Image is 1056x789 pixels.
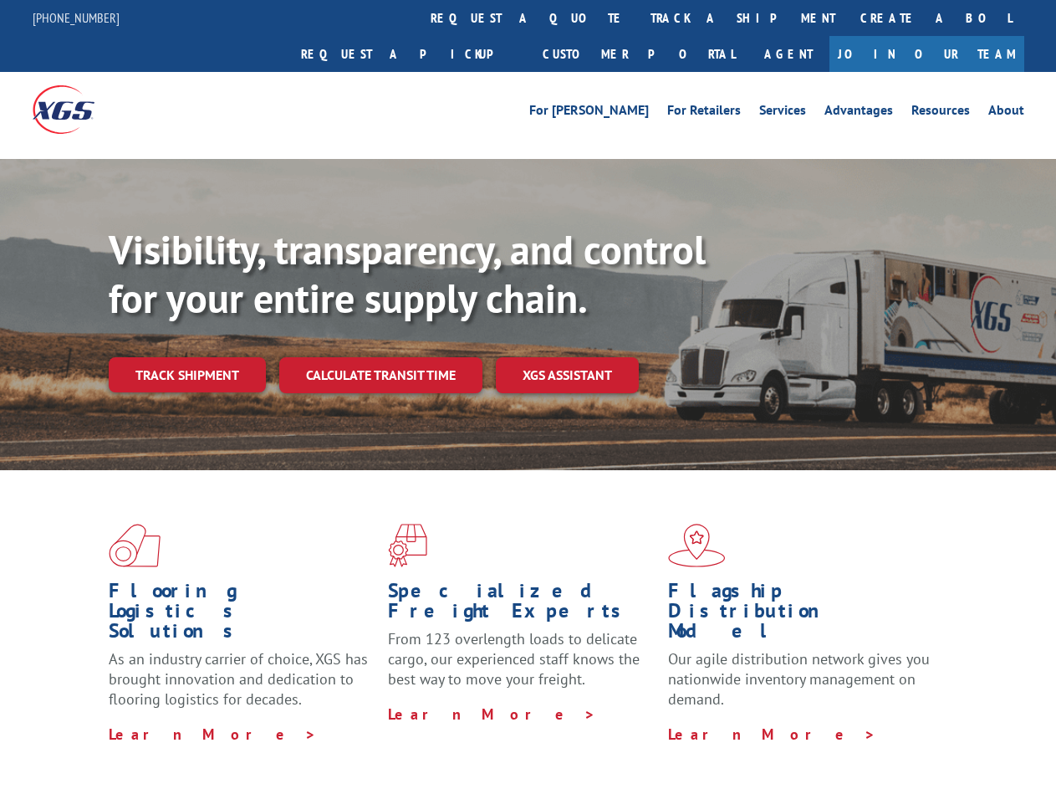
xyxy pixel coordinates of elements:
[667,104,741,122] a: For Retailers
[388,581,655,629] h1: Specialized Freight Experts
[824,104,893,122] a: Advantages
[109,223,706,324] b: Visibility, transparency, and control for your entire supply chain.
[911,104,970,122] a: Resources
[109,725,317,744] a: Learn More >
[668,649,930,709] span: Our agile distribution network gives you nationwide inventory management on demand.
[496,357,639,393] a: XGS ASSISTANT
[109,649,368,709] span: As an industry carrier of choice, XGS has brought innovation and dedication to flooring logistics...
[668,725,876,744] a: Learn More >
[388,629,655,704] p: From 123 overlength loads to delicate cargo, our experienced staff knows the best way to move you...
[279,357,482,393] a: Calculate transit time
[109,581,375,649] h1: Flooring Logistics Solutions
[668,524,726,567] img: xgs-icon-flagship-distribution-model-red
[288,36,530,72] a: Request a pickup
[668,581,935,649] h1: Flagship Distribution Model
[759,104,806,122] a: Services
[33,9,120,26] a: [PHONE_NUMBER]
[747,36,829,72] a: Agent
[109,357,266,392] a: Track shipment
[109,524,161,567] img: xgs-icon-total-supply-chain-intelligence-red
[988,104,1024,122] a: About
[530,36,747,72] a: Customer Portal
[388,524,427,567] img: xgs-icon-focused-on-flooring-red
[829,36,1024,72] a: Join Our Team
[388,704,596,724] a: Learn More >
[529,104,649,122] a: For [PERSON_NAME]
